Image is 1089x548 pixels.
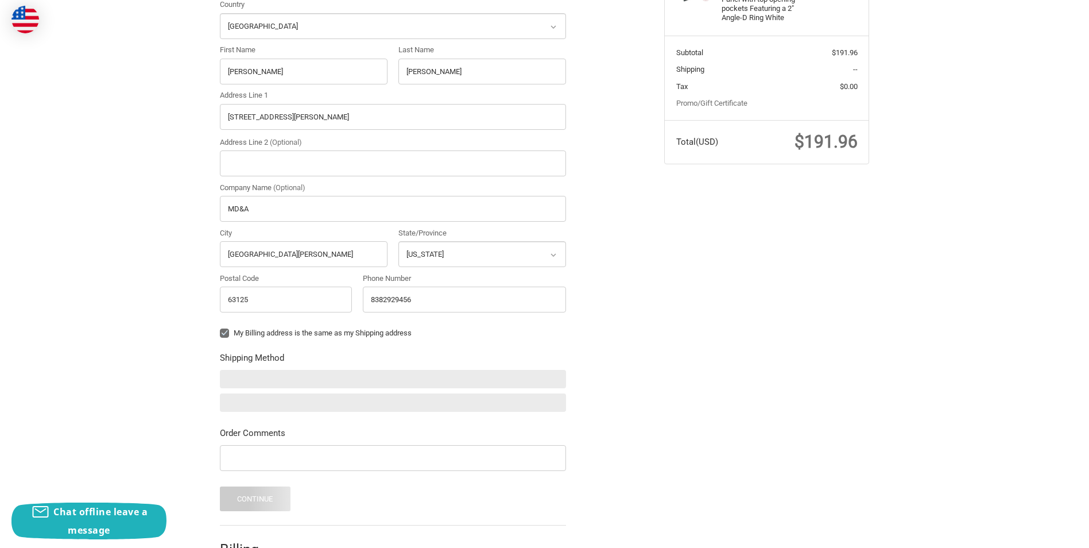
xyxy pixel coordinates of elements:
[220,227,387,239] label: City
[11,503,166,539] button: Chat offline leave a message
[220,427,285,445] legend: Order Comments
[270,138,302,146] small: (Optional)
[676,99,747,107] a: Promo/Gift Certificate
[676,48,703,57] span: Subtotal
[853,65,858,74] span: --
[398,227,566,239] label: State/Province
[363,273,566,284] label: Phone Number
[220,352,284,370] legend: Shipping Method
[398,44,566,56] label: Last Name
[676,82,688,91] span: Tax
[840,82,858,91] span: $0.00
[795,132,858,152] span: $191.96
[676,137,718,147] span: Total (USD)
[220,137,566,148] label: Address Line 2
[220,329,566,338] label: My Billing address is the same as my Shipping address
[676,65,704,74] span: Shipping
[220,487,290,511] button: Continue
[832,48,858,57] span: $191.96
[220,182,566,194] label: Company Name
[220,273,352,284] label: Postal Code
[220,44,387,56] label: First Name
[273,183,305,192] small: (Optional)
[53,505,148,537] span: Chat offline leave a message
[11,6,39,33] img: duty and tax information for United States
[220,90,566,101] label: Address Line 1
